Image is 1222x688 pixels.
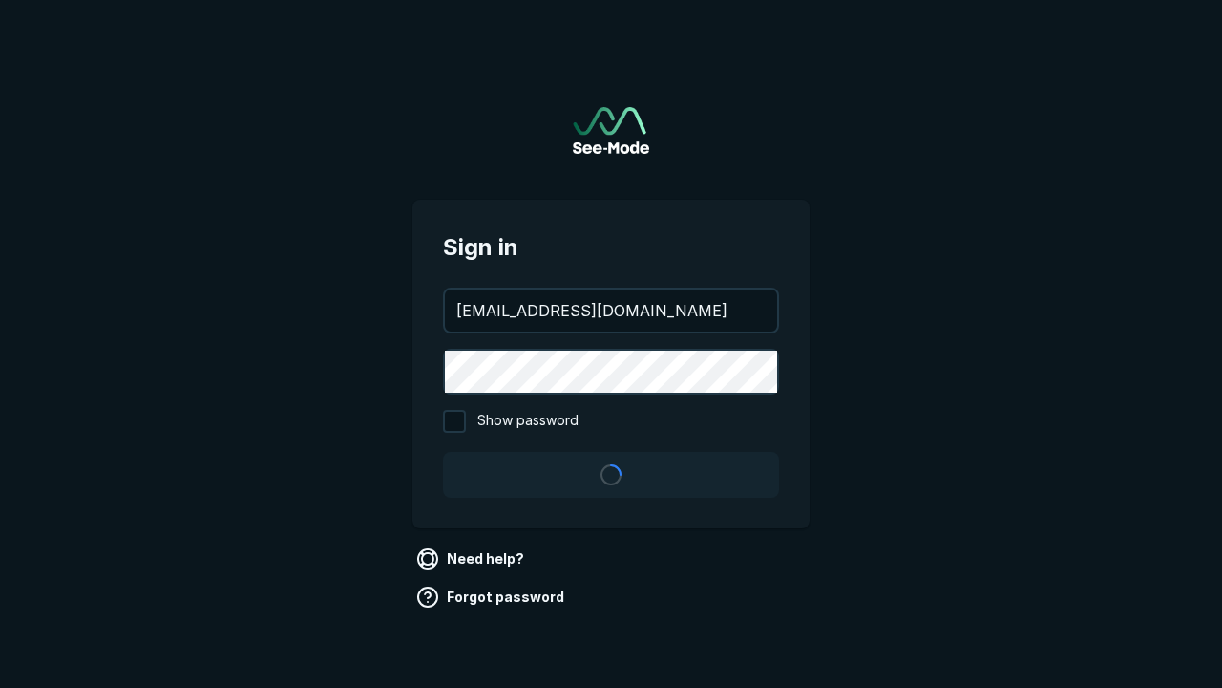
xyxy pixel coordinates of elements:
a: Need help? [412,544,532,574]
a: Go to sign in [573,107,649,154]
input: your@email.com [445,290,777,332]
img: See-Mode Logo [573,107,649,154]
span: Show password [477,410,579,433]
span: Sign in [443,230,779,265]
a: Forgot password [412,582,572,613]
